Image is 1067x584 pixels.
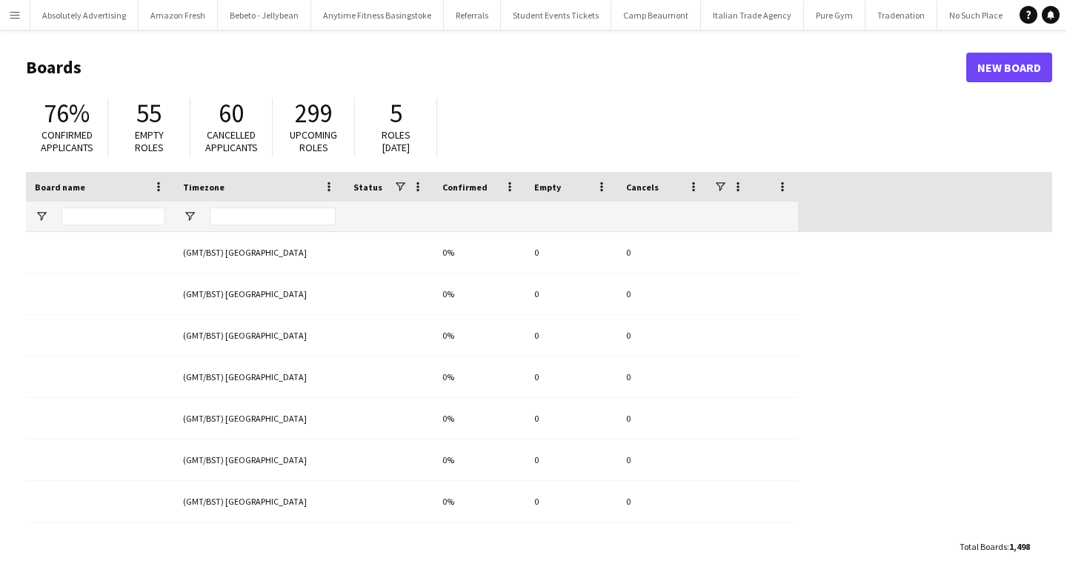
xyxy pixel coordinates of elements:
[617,273,709,314] div: 0
[219,97,244,130] span: 60
[617,356,709,397] div: 0
[210,208,336,225] input: Timezone Filter Input
[501,1,611,30] button: Student Events Tickets
[135,128,164,154] span: Empty roles
[353,182,382,193] span: Status
[139,1,218,30] button: Amazon Fresh
[966,53,1052,82] a: New Board
[174,315,345,356] div: (GMT/BST) [GEOGRAPHIC_DATA]
[525,232,617,273] div: 0
[617,315,709,356] div: 0
[290,128,337,154] span: Upcoming roles
[174,481,345,522] div: (GMT/BST) [GEOGRAPHIC_DATA]
[390,97,402,130] span: 5
[174,356,345,397] div: (GMT/BST) [GEOGRAPHIC_DATA]
[444,1,501,30] button: Referrals
[617,522,709,563] div: 0
[525,481,617,522] div: 0
[617,439,709,480] div: 0
[525,315,617,356] div: 0
[433,315,525,356] div: 0%
[525,522,617,563] div: 0
[44,97,90,130] span: 76%
[701,1,804,30] button: Italian Trade Agency
[433,356,525,397] div: 0%
[960,532,1030,561] div: :
[62,208,165,225] input: Board name Filter Input
[174,522,345,563] div: (GMT/BST) [GEOGRAPHIC_DATA]
[525,356,617,397] div: 0
[433,232,525,273] div: 0%
[937,1,1015,30] button: No Such Place
[433,398,525,439] div: 0%
[41,128,93,154] span: Confirmed applicants
[525,439,617,480] div: 0
[311,1,444,30] button: Anytime Fitness Basingstoke
[136,97,162,130] span: 55
[174,232,345,273] div: (GMT/BST) [GEOGRAPHIC_DATA]
[183,182,225,193] span: Timezone
[174,273,345,314] div: (GMT/BST) [GEOGRAPHIC_DATA]
[30,1,139,30] button: Absolutely Advertising
[26,56,966,79] h1: Boards
[433,481,525,522] div: 0%
[611,1,701,30] button: Camp Beaumont
[617,398,709,439] div: 0
[804,1,865,30] button: Pure Gym
[35,210,48,223] button: Open Filter Menu
[525,398,617,439] div: 0
[382,128,410,154] span: Roles [DATE]
[295,97,333,130] span: 299
[617,481,709,522] div: 0
[433,439,525,480] div: 0%
[525,273,617,314] div: 0
[626,182,659,193] span: Cancels
[433,522,525,563] div: 0%
[433,273,525,314] div: 0%
[183,210,196,223] button: Open Filter Menu
[174,398,345,439] div: (GMT/BST) [GEOGRAPHIC_DATA]
[35,182,85,193] span: Board name
[960,541,1007,552] span: Total Boards
[218,1,311,30] button: Bebeto - Jellybean
[174,439,345,480] div: (GMT/BST) [GEOGRAPHIC_DATA]
[617,232,709,273] div: 0
[865,1,937,30] button: Tradenation
[534,182,561,193] span: Empty
[205,128,258,154] span: Cancelled applicants
[1009,541,1030,552] span: 1,498
[442,182,488,193] span: Confirmed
